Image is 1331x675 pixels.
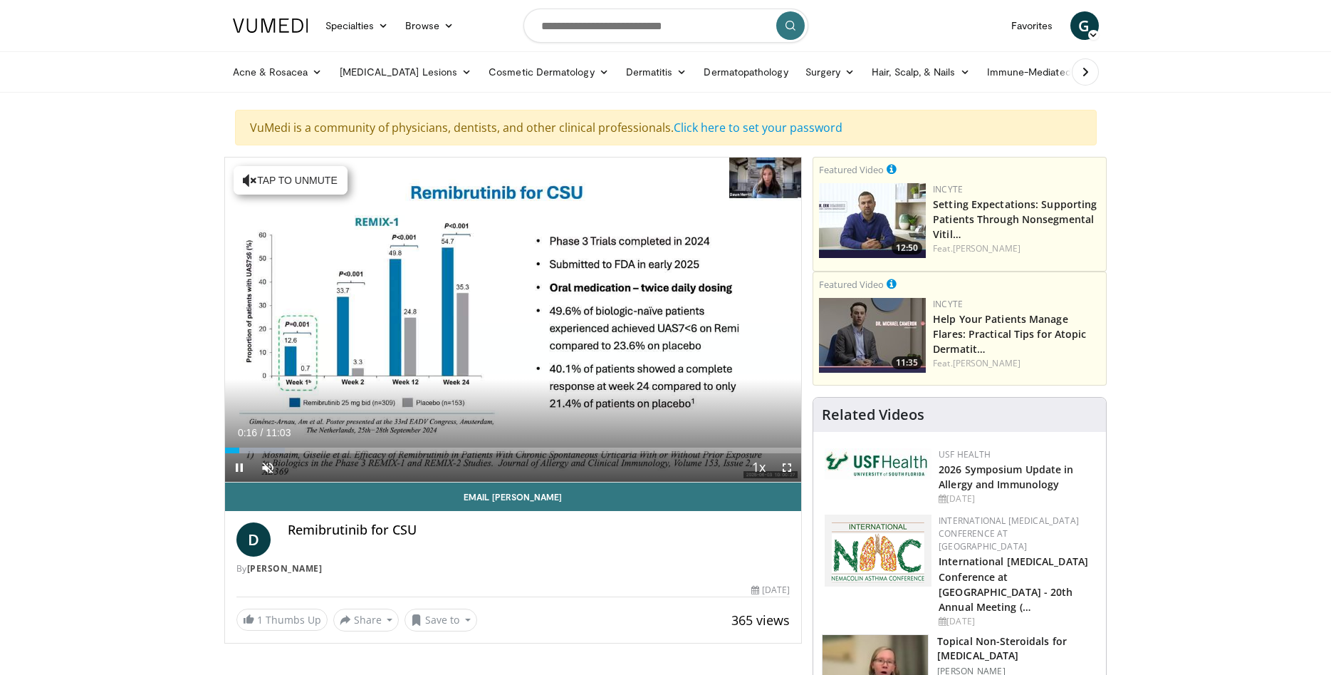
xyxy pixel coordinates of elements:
img: 6ba8804a-8538-4002-95e7-a8f8012d4a11.png.150x105_q85_autocrop_double_scale_upscale_version-0.2.jpg [825,448,931,480]
button: Tap to unmute [234,166,348,195]
small: Featured Video [819,163,884,176]
h3: Topical Non-Steroidals for [MEDICAL_DATA] [937,634,1097,663]
img: 98b3b5a8-6d6d-4e32-b979-fd4084b2b3f2.png.150x105_q85_crop-smart_upscale.jpg [819,183,926,258]
button: Unmute [254,453,282,482]
span: 365 views [731,612,790,629]
div: Feat. [933,357,1100,370]
h4: Related Videos [822,406,924,423]
a: Help Your Patients Manage Flares: Practical Tips for Atopic Dermatit… [933,312,1086,356]
div: Feat. [933,242,1100,255]
img: 9485e4e4-7c5e-4f02-b036-ba13241ea18b.png.150x105_q85_autocrop_double_scale_upscale_version-0.2.png [825,515,931,587]
a: Immune-Mediated [978,58,1094,86]
a: Dermatitis [617,58,696,86]
div: [DATE] [939,615,1095,628]
button: Playback Rate [744,453,773,482]
a: 2026 Symposium Update in Allergy and Immunology [939,463,1073,491]
div: [DATE] [751,584,790,597]
a: International [MEDICAL_DATA] Conference at [GEOGRAPHIC_DATA] - 20th Annual Meeting (… [939,555,1088,613]
img: 601112bd-de26-4187-b266-f7c9c3587f14.png.150x105_q85_crop-smart_upscale.jpg [819,298,926,373]
a: Incyte [933,183,963,195]
a: Acne & Rosacea [224,58,331,86]
span: 12:50 [892,242,922,254]
div: Progress Bar [225,448,802,453]
button: Save to [404,609,477,632]
div: VuMedi is a community of physicians, dentists, and other clinical professionals. [235,110,1097,145]
span: 11:03 [266,427,291,438]
img: VuMedi Logo [233,19,308,33]
a: Browse [397,11,462,40]
a: 1 Thumbs Up [236,609,328,631]
a: Cosmetic Dermatology [480,58,617,86]
button: Pause [225,453,254,482]
a: D [236,522,271,557]
a: International [MEDICAL_DATA] Conference at [GEOGRAPHIC_DATA] [939,515,1079,552]
small: Featured Video [819,278,884,291]
span: 11:35 [892,356,922,369]
span: / [261,427,263,438]
a: 11:35 [819,298,926,373]
a: Setting Expectations: Supporting Patients Through Nonsegmental Vitil… [933,197,1097,241]
a: Incyte [933,298,963,310]
a: Specialties [317,11,397,40]
div: By [236,562,790,575]
button: Share [333,609,400,632]
button: Fullscreen [773,453,801,482]
a: Dermatopathology [695,58,796,86]
a: 12:50 [819,183,926,258]
a: Hair, Scalp, & Nails [863,58,978,86]
a: Surgery [797,58,864,86]
h4: Remibrutinib for CSU [288,522,790,538]
a: [PERSON_NAME] [953,242,1021,254]
a: Email [PERSON_NAME] [225,483,802,511]
a: USF Health [939,448,991,460]
a: G [1070,11,1099,40]
a: [PERSON_NAME] [953,357,1021,369]
video-js: Video Player [225,158,802,483]
span: 0:16 [238,427,257,438]
a: [PERSON_NAME] [247,562,323,574]
a: Favorites [1003,11,1062,40]
a: Click here to set your password [674,120,842,135]
span: 1 [257,613,263,627]
div: [DATE] [939,493,1095,505]
input: Search topics, interventions [523,9,808,43]
a: [MEDICAL_DATA] Lesions [331,58,481,86]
